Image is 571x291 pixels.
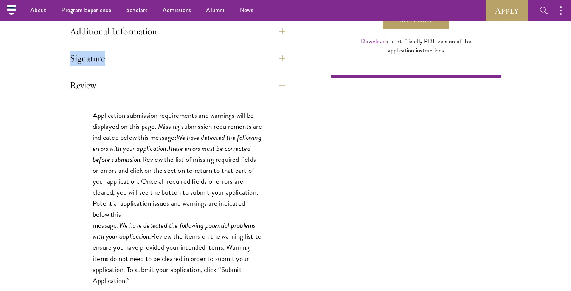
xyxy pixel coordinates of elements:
[93,110,263,286] p: Application submission requirements and warnings will be displayed on this page. Missing submissi...
[70,49,285,67] button: Signature
[93,220,255,242] em: We have detected the following potential problems with your application.
[361,37,386,46] a: Download
[93,143,251,165] em: These errors must be corrected before submission.
[70,76,285,94] button: Review
[70,22,285,41] button: Additional Information
[93,132,261,154] em: We have detected the following errors with your application.
[352,37,480,55] div: a print-friendly PDF version of the application instructions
